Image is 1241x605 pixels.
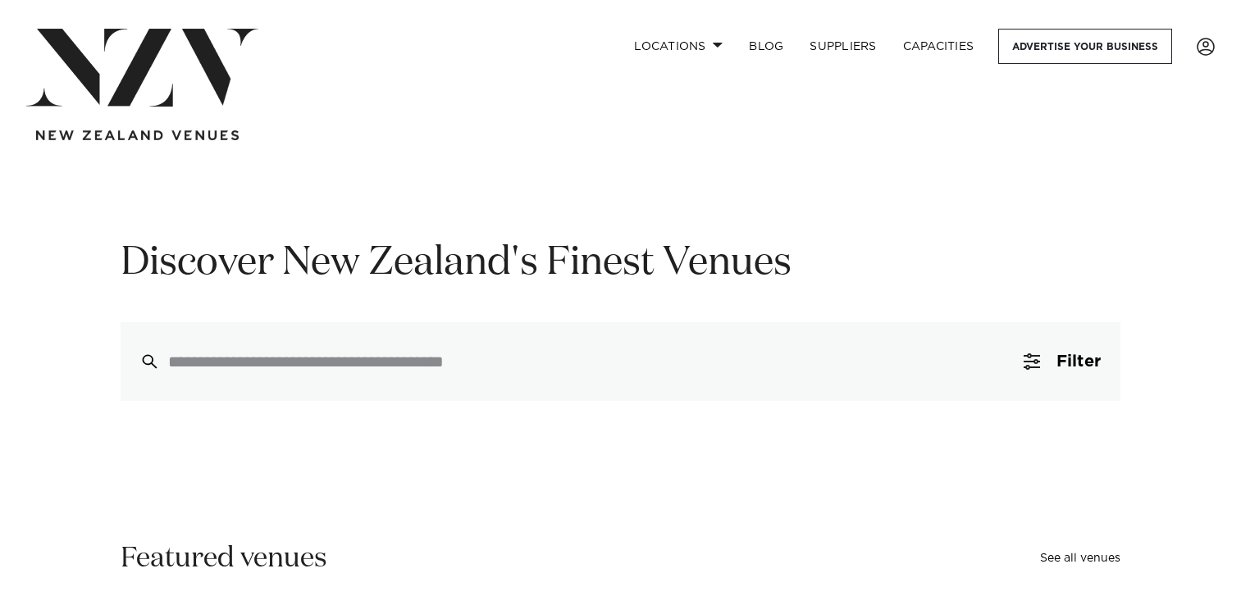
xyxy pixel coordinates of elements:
img: new-zealand-venues-text.png [36,130,239,141]
span: Filter [1056,353,1101,370]
a: BLOG [736,29,796,64]
button: Filter [1004,322,1120,401]
a: Advertise your business [998,29,1172,64]
img: nzv-logo.png [26,29,258,107]
h1: Discover New Zealand's Finest Venues [121,238,1120,289]
a: Locations [621,29,736,64]
a: SUPPLIERS [796,29,889,64]
a: Capacities [890,29,988,64]
h2: Featured venues [121,540,327,577]
a: See all venues [1040,553,1120,564]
